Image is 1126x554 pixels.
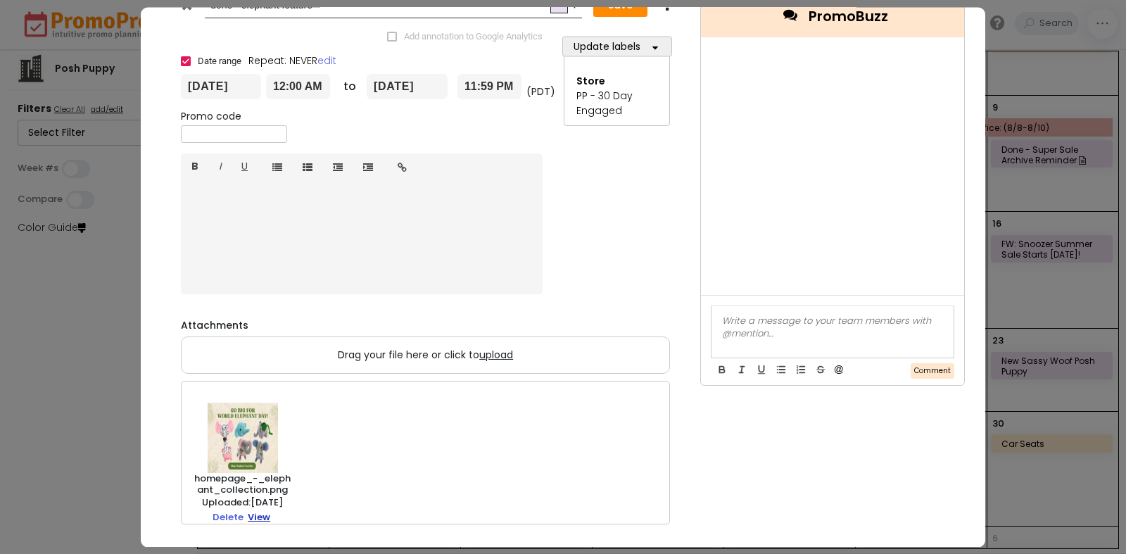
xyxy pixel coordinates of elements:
[192,498,293,509] h6: [DATE]
[208,403,278,474] img: filename
[330,79,362,96] div: to
[576,89,657,119] div: PP - 30 Day Engaged
[192,474,293,496] h6: homepage_-_elephant_collection.png
[562,37,672,57] button: Update labels
[266,75,330,100] input: Start time
[231,154,258,181] a: U
[521,85,553,100] div: (PDT)
[181,75,261,100] input: From date
[182,338,669,374] label: Drag your file here or click to
[353,154,384,181] a: Indent
[248,505,270,529] a: View
[317,54,336,68] a: edit
[181,110,241,125] label: Promo code
[181,320,670,332] h6: Attachments
[387,154,417,181] a: Insert link
[208,154,232,181] a: I
[213,510,243,524] a: Delete
[202,496,251,510] span: Uploaded:
[248,54,336,68] span: Repeat: NEVER
[262,154,293,181] a: Unordered list
[292,154,323,181] a: Ordered list
[479,348,513,363] span: upload
[367,75,448,100] input: To date
[198,56,241,68] span: Date range
[322,154,353,181] a: Outdent
[576,75,657,89] div: Store
[457,75,521,100] input: End time
[181,154,209,181] a: B
[911,363,954,379] button: Comment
